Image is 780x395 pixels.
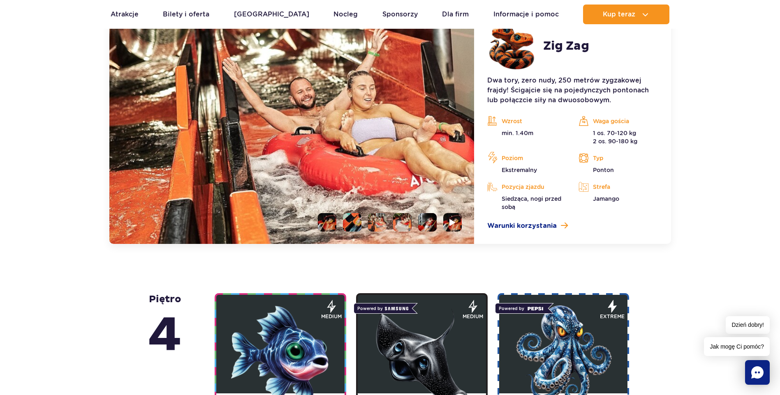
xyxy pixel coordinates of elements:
[487,221,557,231] span: Warunki korzystania
[487,181,566,193] p: Pozycja zjazdu
[745,360,770,385] div: Chat
[579,152,657,164] p: Typ
[234,5,309,24] a: [GEOGRAPHIC_DATA]
[487,115,566,127] p: Wzrost
[487,195,566,211] p: Siedząca, nogi przed sobą
[321,313,342,320] span: medium
[493,5,559,24] a: Informacje i pomoc
[579,195,657,203] p: Jamango
[333,5,358,24] a: Nocleg
[382,5,418,24] a: Sponsorzy
[579,181,657,193] p: Strefa
[111,5,139,24] a: Atrakcje
[463,313,483,320] span: medium
[583,5,669,24] button: Kup teraz
[487,221,657,231] a: Warunki korzystania
[487,129,566,137] p: min. 1.40m
[579,166,657,174] p: Ponton
[487,21,537,71] img: 683e9d18e24cb188547945.png
[495,303,548,314] span: Powered by
[442,5,469,24] a: Dla firm
[726,316,770,334] span: Dzień dobry!
[579,129,657,145] p: 1 os. 70-120 kg 2 os. 90-180 kg
[148,293,182,366] strong: piętro
[148,305,182,366] span: 4
[603,11,635,18] span: Kup teraz
[704,337,770,356] span: Jak mogę Ci pomóc?
[487,76,657,105] p: Dwa tory, zero nudy, 250 metrów zygzakowej frajdy! Ścigajcie się na pojedynczych pontonach lub po...
[487,166,566,174] p: Ekstremalny
[354,303,412,314] span: Powered by
[163,5,209,24] a: Bilety i oferta
[579,115,657,127] p: Waga gościa
[600,313,625,320] span: extreme
[487,152,566,164] p: Poziom
[543,39,589,53] h2: Zig Zag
